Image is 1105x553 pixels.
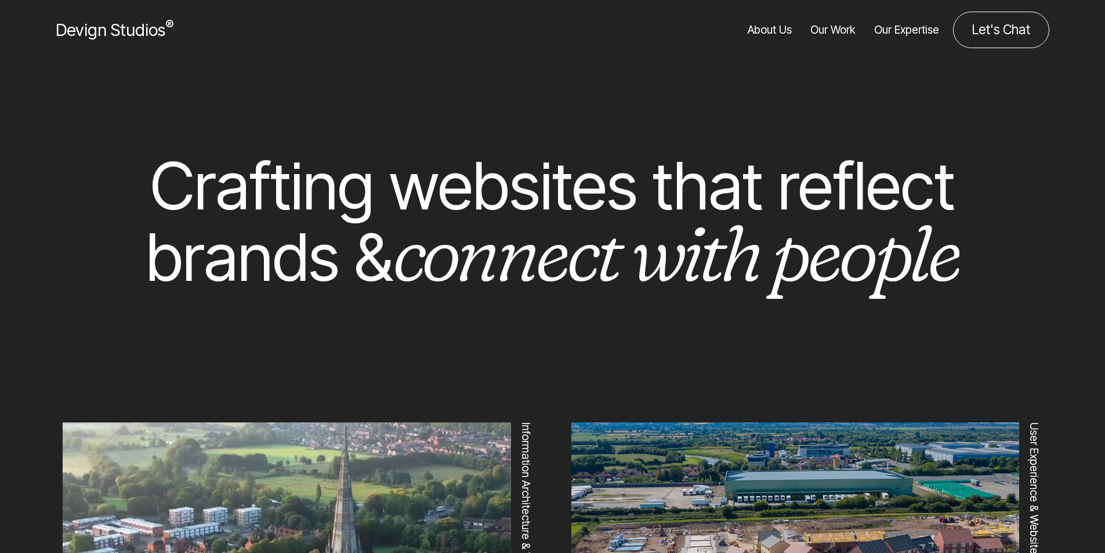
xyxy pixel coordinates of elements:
[953,12,1049,48] a: Contact us about your project
[56,20,173,40] span: Devign Studios
[165,17,173,32] sup: ®
[874,12,939,48] a: Our Expertise
[393,205,959,301] em: connect with people
[105,150,1000,293] h1: Crafting websites that reflect brands &
[748,12,792,48] a: About Us
[56,17,173,42] a: Devign Studios® Homepage
[810,12,856,48] a: Our Work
